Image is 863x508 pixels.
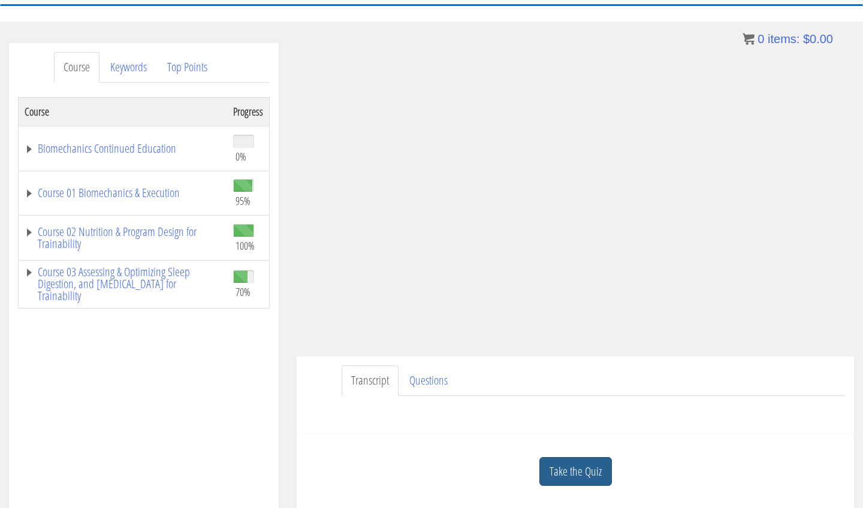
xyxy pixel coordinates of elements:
a: Course [54,52,99,83]
img: icon11.png [743,33,755,45]
a: Keywords [101,52,156,83]
span: 0 [758,32,764,46]
a: Questions [400,365,457,396]
span: 70% [236,285,251,298]
span: 100% [236,239,255,252]
th: Progress [227,97,270,126]
a: 0 items: $0.00 [743,32,833,46]
span: 0% [236,150,246,163]
a: Biomechanics Continued Education [25,143,221,155]
a: Course 01 Biomechanics & Execution [25,187,221,199]
span: items: [768,32,799,46]
span: 95% [236,194,251,207]
a: Transcript [342,365,399,396]
a: Top Points [158,52,217,83]
th: Course [19,97,228,126]
a: Course 02 Nutrition & Program Design for Trainability [25,226,221,250]
a: Take the Quiz [539,457,612,486]
a: Course 03 Assessing & Optimizing Sleep Digestion, and [MEDICAL_DATA] for Trainability [25,266,221,302]
bdi: 0.00 [803,32,833,46]
span: $ [803,32,810,46]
